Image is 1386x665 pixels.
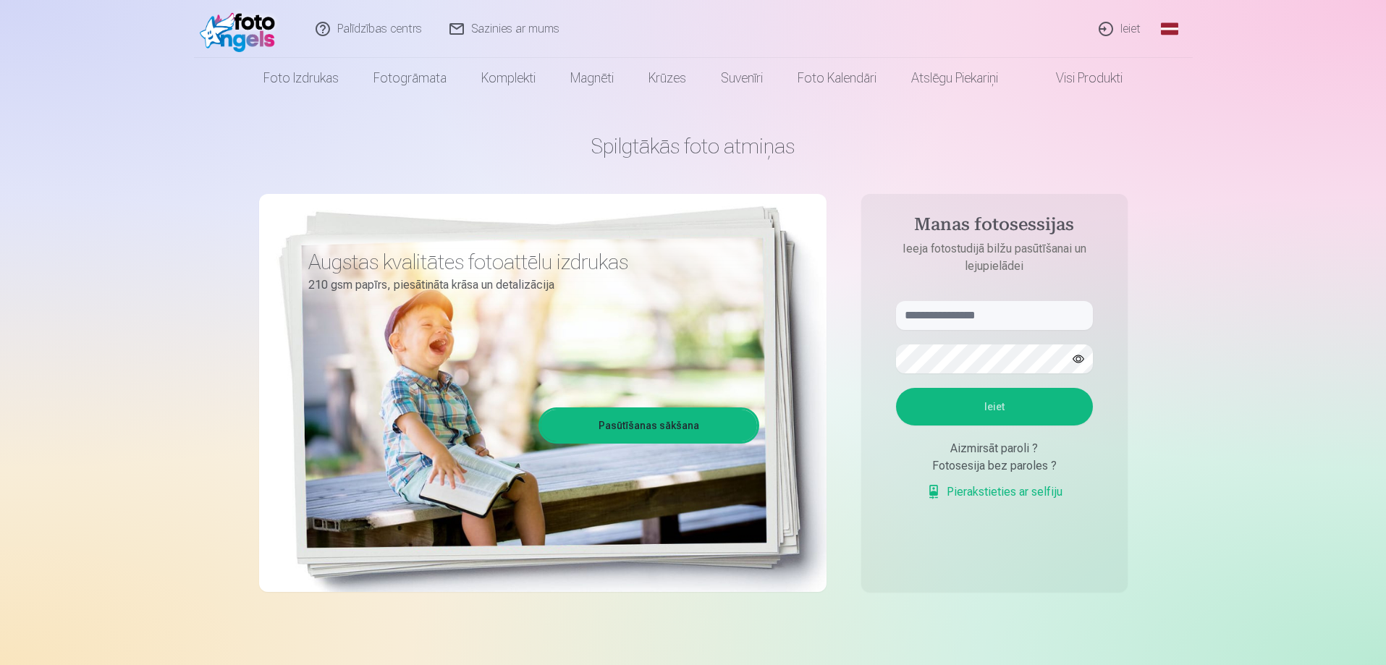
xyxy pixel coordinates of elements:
[464,58,553,98] a: Komplekti
[896,457,1093,475] div: Fotosesija bez paroles ?
[1015,58,1140,98] a: Visi produkti
[541,410,757,441] a: Pasūtīšanas sākšana
[896,388,1093,425] button: Ieiet
[356,58,464,98] a: Fotogrāmata
[200,6,283,52] img: /fa1
[259,133,1128,159] h1: Spilgtākās foto atmiņas
[308,249,748,275] h3: Augstas kvalitātes fotoattēlu izdrukas
[308,275,748,295] p: 210 gsm papīrs, piesātināta krāsa un detalizācija
[882,214,1107,240] h4: Manas fotosessijas
[631,58,703,98] a: Krūzes
[894,58,1015,98] a: Atslēgu piekariņi
[553,58,631,98] a: Magnēti
[896,440,1093,457] div: Aizmirsāt paroli ?
[780,58,894,98] a: Foto kalendāri
[882,240,1107,275] p: Ieeja fotostudijā bilžu pasūtīšanai un lejupielādei
[926,483,1062,501] a: Pierakstieties ar selfiju
[246,58,356,98] a: Foto izdrukas
[703,58,780,98] a: Suvenīri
